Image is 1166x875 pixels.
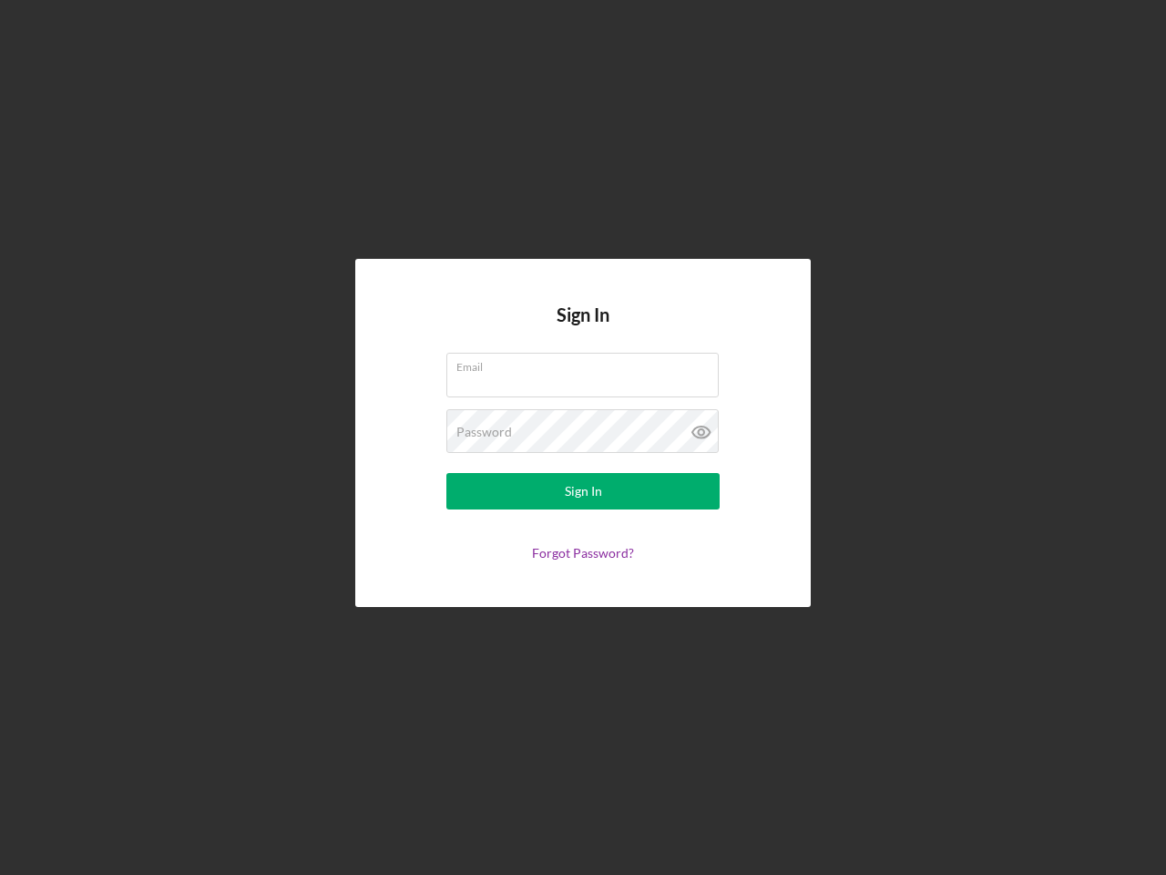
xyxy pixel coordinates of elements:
label: Email [456,354,719,374]
label: Password [456,425,512,439]
a: Forgot Password? [532,545,634,561]
div: Sign In [565,473,602,510]
h4: Sign In [557,304,609,353]
button: Sign In [446,473,720,510]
